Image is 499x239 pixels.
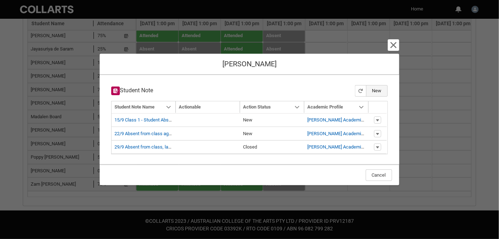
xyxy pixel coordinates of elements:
[114,117,196,123] a: 15/9 Class 1 - Student Absent RM 16/09
[105,59,393,68] h1: [PERSON_NAME]
[243,131,252,136] lightning-base-formatted-text: New
[366,85,388,97] button: New
[307,144,378,150] a: [PERSON_NAME] Academic Profile
[243,117,252,123] lightning-base-formatted-text: New
[243,144,257,150] lightning-base-formatted-text: Closed
[355,85,366,97] button: Refresh
[366,169,392,181] button: Cancel
[307,131,378,136] a: [PERSON_NAME] Academic Profile
[307,117,378,123] a: [PERSON_NAME] Academic Profile
[389,40,398,50] button: Cancel and close
[111,87,153,95] h3: Student Note
[114,144,217,150] a: 29/9 Absent from class, last canvas 22/9 RM 29/9
[114,131,248,136] a: 22/9 Absent from class again, has reached out via Email. RM 22/9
